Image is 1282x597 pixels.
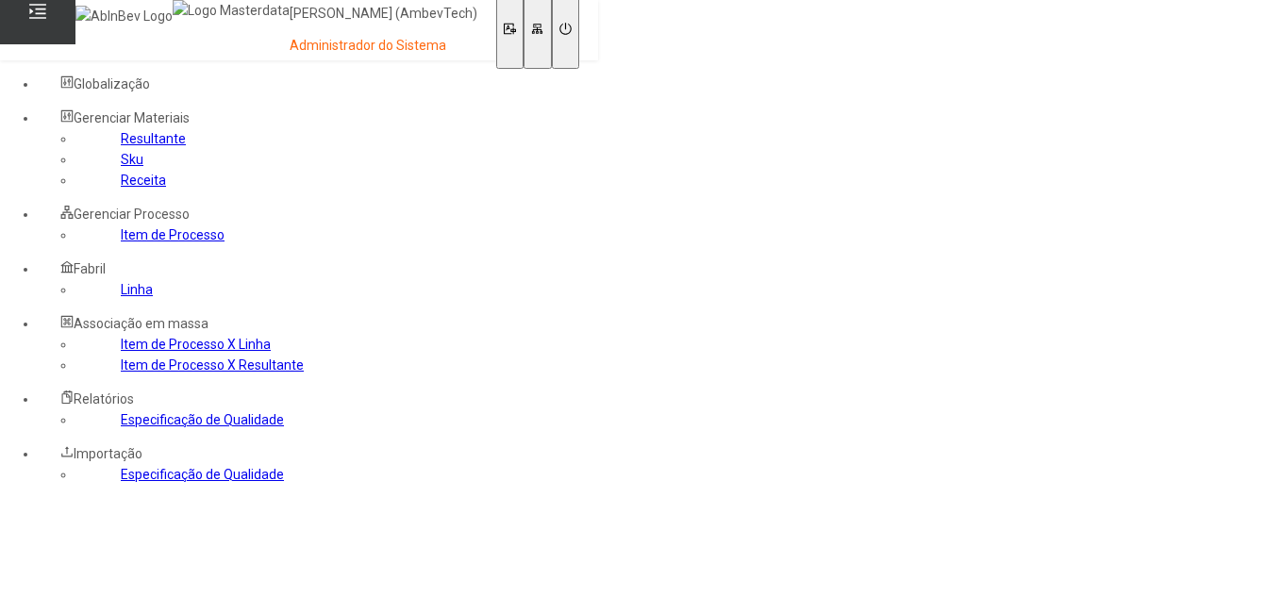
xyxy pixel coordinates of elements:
[121,467,284,482] a: Especificação de Qualidade
[74,391,134,406] span: Relatórios
[74,261,106,276] span: Fabril
[121,357,304,373] a: Item de Processo X Resultante
[74,207,190,222] span: Gerenciar Processo
[74,446,142,461] span: Importação
[121,412,284,427] a: Especificação de Qualidade
[75,6,173,26] img: AbInBev Logo
[121,227,225,242] a: Item de Processo
[74,110,190,125] span: Gerenciar Materiais
[290,5,477,24] p: [PERSON_NAME] (AmbevTech)
[121,337,271,352] a: Item de Processo X Linha
[74,76,150,91] span: Globalização
[74,316,208,331] span: Associação em massa
[121,173,166,188] a: Receita
[121,131,186,146] a: Resultante
[121,152,143,167] a: Sku
[121,282,153,297] a: Linha
[290,37,477,56] p: Administrador do Sistema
